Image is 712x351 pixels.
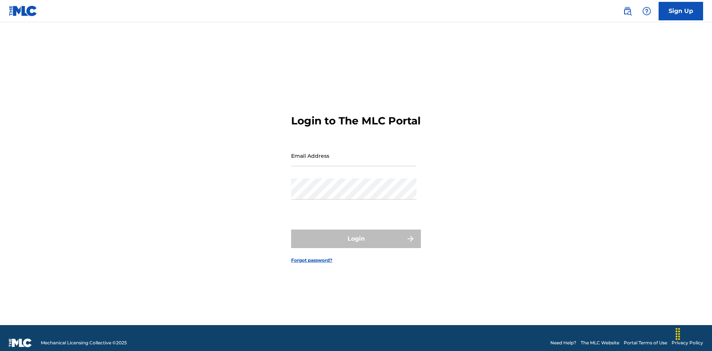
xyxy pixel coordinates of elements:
a: Public Search [620,4,635,19]
img: logo [9,338,32,347]
span: Mechanical Licensing Collective © 2025 [41,340,127,346]
img: help [642,7,651,16]
a: The MLC Website [581,340,619,346]
a: Sign Up [659,2,703,20]
a: Forgot password? [291,257,332,264]
div: Help [639,4,654,19]
a: Portal Terms of Use [624,340,667,346]
a: Need Help? [550,340,576,346]
a: Privacy Policy [672,340,703,346]
h3: Login to The MLC Portal [291,114,421,127]
iframe: Chat Widget [675,315,712,351]
div: Drag [672,323,684,345]
img: search [623,7,632,16]
img: MLC Logo [9,6,37,16]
